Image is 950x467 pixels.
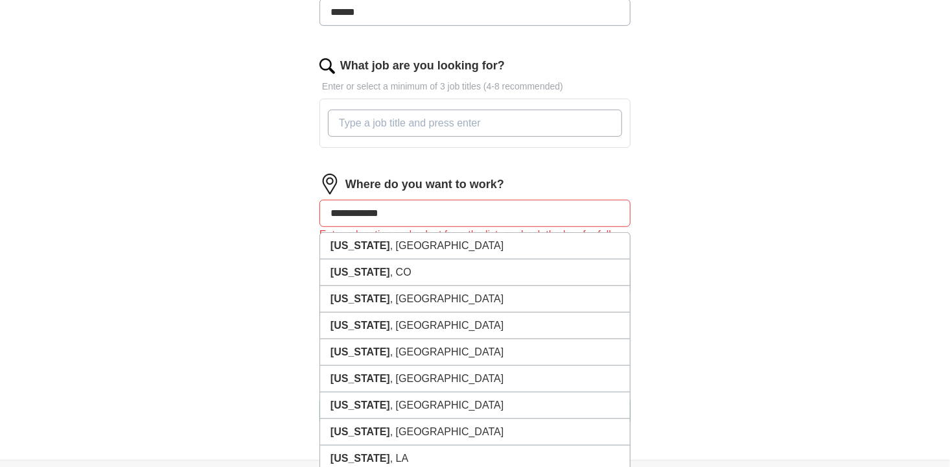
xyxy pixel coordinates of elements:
[345,176,504,193] label: Where do you want to work?
[320,366,630,392] li: , [GEOGRAPHIC_DATA]
[320,259,630,286] li: , CO
[330,293,390,304] strong: [US_STATE]
[330,320,390,331] strong: [US_STATE]
[319,227,631,258] div: Enter a location and select from the list, or check the box for fully remote roles
[320,313,630,339] li: , [GEOGRAPHIC_DATA]
[320,419,630,446] li: , [GEOGRAPHIC_DATA]
[330,346,390,357] strong: [US_STATE]
[320,286,630,313] li: , [GEOGRAPHIC_DATA]
[330,400,390,411] strong: [US_STATE]
[328,110,622,137] input: Type a job title and press enter
[319,174,340,195] img: location.png
[319,58,335,74] img: search.png
[319,80,631,93] p: Enter or select a minimum of 3 job titles (4-8 recommended)
[330,453,390,464] strong: [US_STATE]
[320,233,630,259] li: , [GEOGRAPHIC_DATA]
[330,426,390,437] strong: [US_STATE]
[320,339,630,366] li: , [GEOGRAPHIC_DATA]
[320,392,630,419] li: , [GEOGRAPHIC_DATA]
[330,240,390,251] strong: [US_STATE]
[330,373,390,384] strong: [US_STATE]
[340,57,505,75] label: What job are you looking for?
[330,267,390,278] strong: [US_STATE]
